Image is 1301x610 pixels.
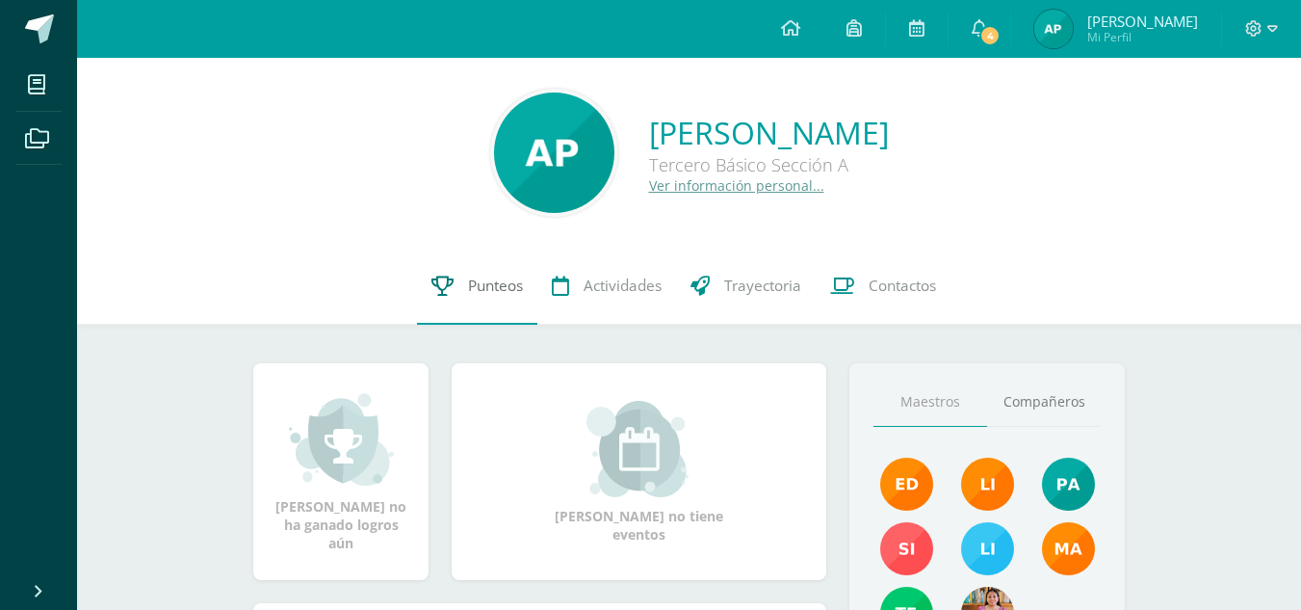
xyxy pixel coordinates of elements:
[961,458,1014,511] img: cefb4344c5418beef7f7b4a6cc3e812c.png
[961,522,1014,575] img: 93ccdf12d55837f49f350ac5ca2a40a5.png
[979,25,1001,46] span: 4
[584,276,662,296] span: Actividades
[543,401,736,544] div: [PERSON_NAME] no tiene eventos
[273,391,409,552] div: [PERSON_NAME] no ha ganado logros aún
[1034,10,1073,48] img: 16dbf630ebc2ed5c490ee54726b3959b.png
[1087,29,1198,45] span: Mi Perfil
[880,522,933,575] img: f1876bea0eda9ed609c3471a3207beac.png
[869,276,936,296] span: Contactos
[649,176,824,195] a: Ver información personal...
[494,93,614,213] img: 56110c679fd2fd19fbb4a049df31ed92.png
[649,112,889,153] a: [PERSON_NAME]
[676,248,816,325] a: Trayectoria
[417,248,537,325] a: Punteos
[586,401,691,497] img: event_small.png
[537,248,676,325] a: Actividades
[1042,458,1095,511] img: 40c28ce654064086a0d3fb3093eec86e.png
[816,248,950,325] a: Contactos
[649,153,889,176] div: Tercero Básico Sección A
[880,458,933,511] img: f40e456500941b1b33f0807dd74ea5cf.png
[1042,522,1095,575] img: 560278503d4ca08c21e9c7cd40ba0529.png
[1087,12,1198,31] span: [PERSON_NAME]
[468,276,523,296] span: Punteos
[724,276,801,296] span: Trayectoria
[289,391,394,488] img: achievement_small.png
[873,378,987,427] a: Maestros
[987,378,1101,427] a: Compañeros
